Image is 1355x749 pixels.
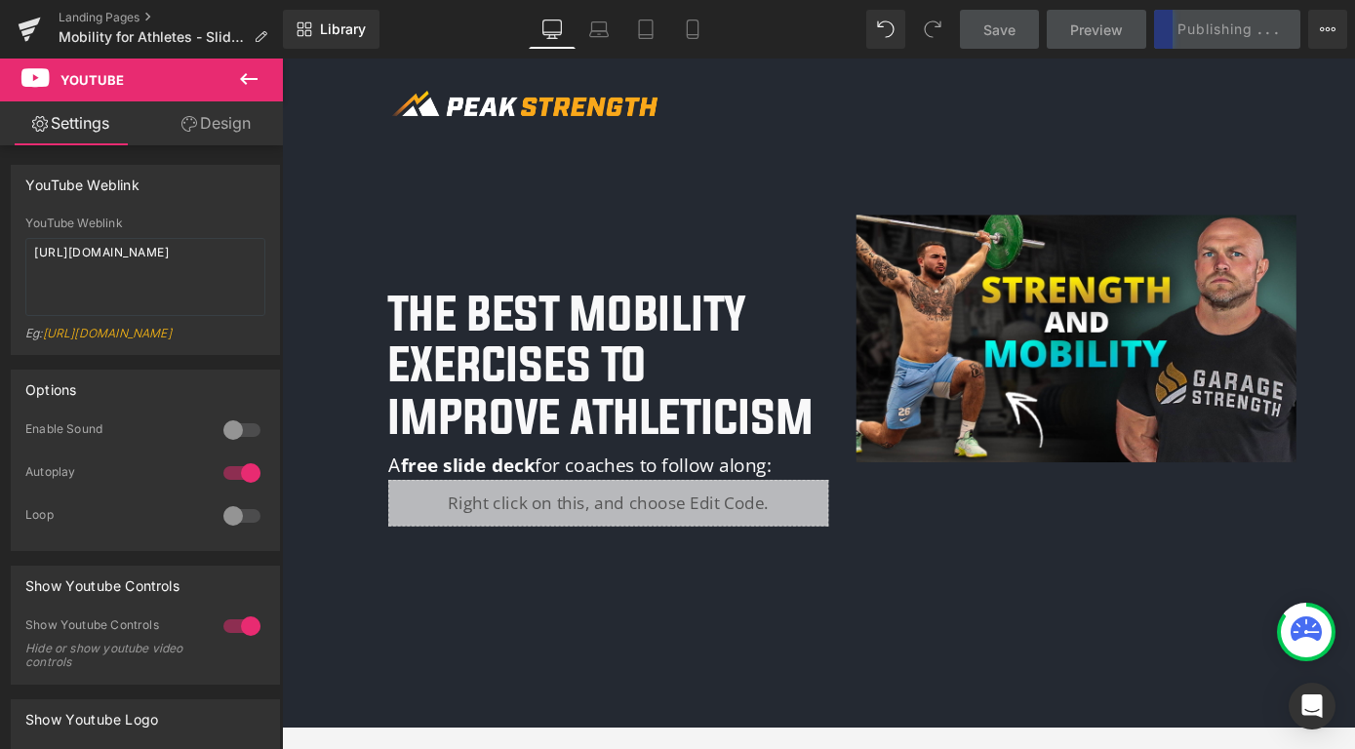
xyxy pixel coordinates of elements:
span: Save [983,20,1016,40]
a: [URL][DOMAIN_NAME] [43,326,172,340]
div: Loop [25,507,204,528]
div: Show Youtube Controls [25,617,204,638]
a: Preview [1047,10,1146,49]
p: A for coaches to follow along: [112,413,576,444]
a: Landing Pages [59,10,283,25]
strong: free slide deck [125,414,266,441]
div: Show Youtube Logo [25,700,158,728]
a: Design [145,101,287,145]
div: YouTube Weblink [25,166,139,193]
a: Mobile [669,10,716,49]
span: Youtube [60,72,124,88]
div: Autoplay [25,464,204,485]
div: Show Youtube Controls [25,567,179,594]
a: Laptop [576,10,622,49]
h1: The Best Mobility Exercises to Improve Athleticism [112,241,576,403]
button: Redo [913,10,952,49]
button: Undo [866,10,905,49]
button: More [1308,10,1347,49]
div: Hide or show youtube video controls [25,642,201,669]
span: Library [320,20,366,38]
div: YouTube Weblink [25,217,265,230]
span: Preview [1070,20,1123,40]
a: Tablet [622,10,669,49]
div: Options [25,371,76,398]
div: Enable Sound [25,421,204,442]
a: Desktop [529,10,576,49]
a: New Library [283,10,379,49]
div: Eg: [25,326,265,354]
div: Open Intercom Messenger [1289,683,1335,729]
span: Mobility for Athletes - Slides [59,29,246,45]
